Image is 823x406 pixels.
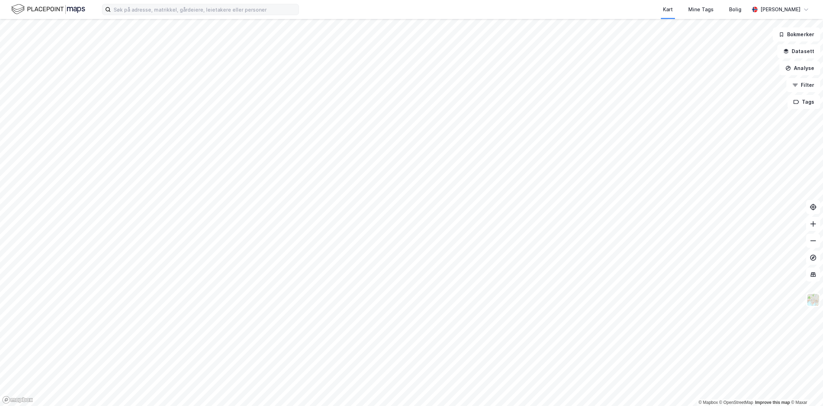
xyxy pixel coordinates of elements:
input: Søk på adresse, matrikkel, gårdeiere, leietakere eller personer [111,4,299,15]
a: Mapbox homepage [2,396,33,404]
button: Tags [787,95,820,109]
img: Z [806,293,820,307]
a: OpenStreetMap [719,400,753,405]
button: Bokmerker [773,27,820,41]
div: Kart [663,5,673,14]
div: Mine Tags [688,5,714,14]
a: Improve this map [755,400,790,405]
img: logo.f888ab2527a4732fd821a326f86c7f29.svg [11,3,85,15]
button: Filter [786,78,820,92]
iframe: Chat Widget [788,372,823,406]
div: Kontrollprogram for chat [788,372,823,406]
div: [PERSON_NAME] [760,5,800,14]
button: Analyse [779,61,820,75]
div: Bolig [729,5,741,14]
button: Datasett [777,44,820,58]
a: Mapbox [698,400,718,405]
